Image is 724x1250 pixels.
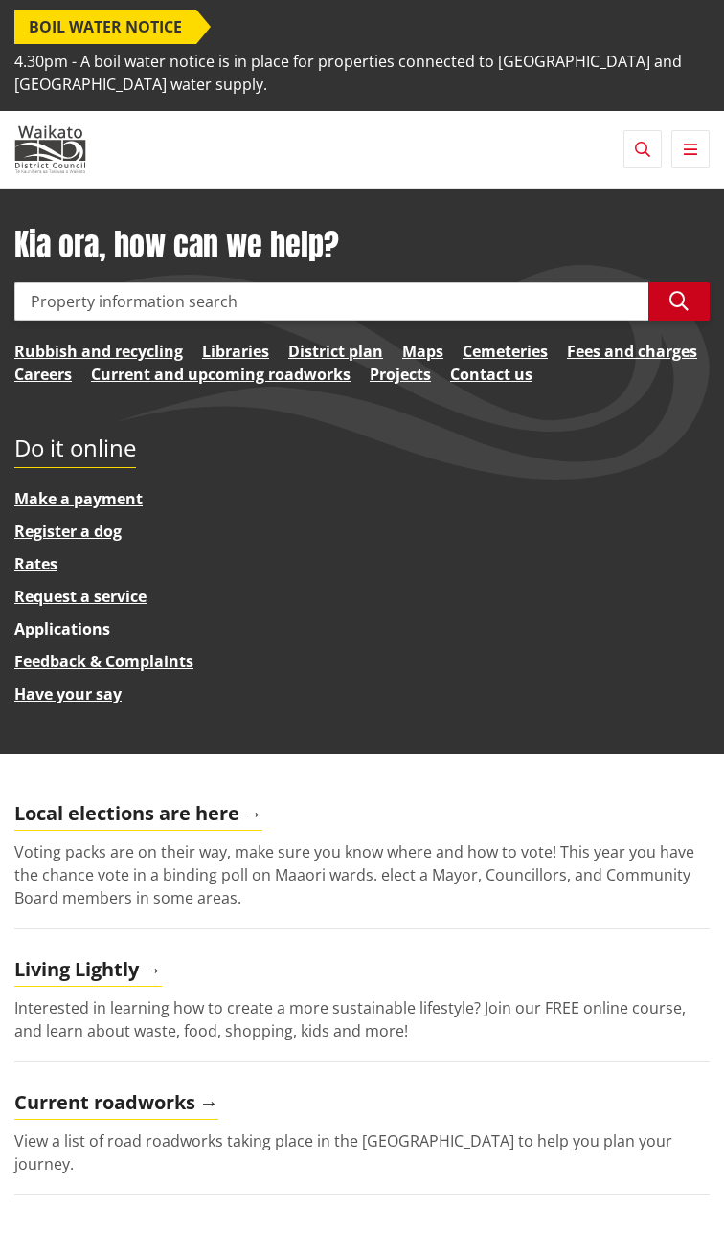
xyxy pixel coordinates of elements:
[14,802,262,831] h2: Local elections are here
[14,1091,218,1120] h2: Current roadworks
[14,435,136,468] h2: Do it online
[14,840,710,909] p: Voting packs are on their way, make sure you know where and how to vote! This year you have the c...
[91,363,351,386] a: Current and upcoming roadworks
[14,958,710,1062] a: Living Lightly Interested in learning how to create a more sustainable lifestyle? Join our FREE o...
[14,802,710,929] a: Local elections are here Voting packs are on their way, make sure you know where and how to vote!...
[14,958,162,987] h2: Living Lightly
[14,521,122,542] a: Register a dog
[14,996,710,1042] p: Interested in learning how to create a more sustainable lifestyle? Join our FREE online course, a...
[14,1129,710,1175] p: View a list of road roadworks taking place in the [GEOGRAPHIC_DATA] to help you plan your journey.
[288,340,383,363] a: District plan
[14,363,72,386] a: Careers
[14,586,147,607] a: Request a service
[14,553,57,574] a: Rates
[202,340,269,363] a: Libraries
[636,1170,705,1239] iframe: Messenger Launcher
[14,651,193,672] a: Feedback & Complaints
[14,227,710,263] h1: Kia ora, how can we help?
[14,10,196,44] span: BOIL WATER NOTICE
[14,282,648,321] input: Search input
[14,125,86,173] img: Waikato District Council - Te Kaunihera aa Takiwaa o Waikato
[370,363,431,386] a: Projects
[567,340,697,363] a: Fees and charges
[14,44,710,101] span: 4.30pm - A boil water notice is in place for properties connected to [GEOGRAPHIC_DATA] and [GEOGR...
[14,1091,710,1195] a: Current roadworks View a list of road roadworks taking place in the [GEOGRAPHIC_DATA] to help you...
[463,340,548,363] a: Cemeteries
[450,363,532,386] a: Contact us
[14,683,122,704] a: Have your say
[14,340,183,363] a: Rubbish and recycling
[14,488,143,509] a: Make a payment
[14,618,110,639] a: Applications
[402,340,443,363] a: Maps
